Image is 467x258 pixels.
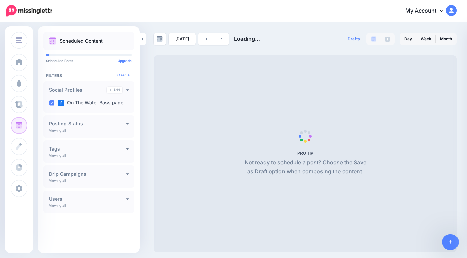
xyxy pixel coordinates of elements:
a: [DATE] [169,33,196,45]
img: calendar.png [49,37,56,45]
h4: Posting Status [49,121,126,126]
h4: Social Profiles [49,87,107,92]
label: On The Water Bass page [58,100,123,106]
p: Viewing all [49,203,66,207]
h4: Users [49,197,126,201]
a: Week [416,34,435,44]
p: Scheduled Content [60,39,103,43]
p: Viewing all [49,153,66,157]
h5: PRO TIP [242,151,369,156]
a: Drafts [344,33,364,45]
img: facebook-grey-square.png [385,37,390,42]
p: Not ready to schedule a post? Choose the Save as Draft option when composing the content. [242,158,369,176]
p: Viewing all [49,128,66,132]
img: menu.png [16,37,22,43]
a: Add [107,87,122,93]
span: Drafts [348,37,360,41]
a: Day [400,34,416,44]
p: Viewing all [49,178,66,182]
h4: Drip Campaigns [49,172,126,176]
a: Upgrade [118,59,132,63]
h4: Tags [49,146,126,151]
img: paragraph-boxed.png [371,36,376,42]
a: My Account [398,3,457,19]
span: Loading... [234,35,260,42]
p: Scheduled Posts [46,59,132,62]
img: calendar-grey-darker.png [157,36,163,42]
img: facebook-square.png [58,100,64,106]
h4: Filters [46,73,132,78]
a: Month [436,34,456,44]
img: Missinglettr [6,5,52,17]
a: Clear All [117,73,132,77]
